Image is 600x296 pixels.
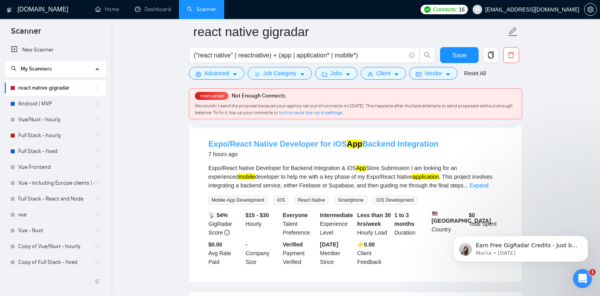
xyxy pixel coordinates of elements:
[18,175,94,191] a: Vue - including Europe clients | only search title
[281,240,319,266] div: Payment Verified
[483,52,498,59] span: copy
[356,165,366,171] mark: App
[508,27,518,37] span: edit
[357,212,391,227] b: Less than 30 hrs/week
[373,196,417,204] span: iOS Development
[483,47,499,63] button: copy
[18,191,94,207] a: Full Stack - React and Node
[585,6,596,13] span: setting
[5,223,106,239] li: Vue - Nuxt
[244,211,281,237] div: Hourly
[94,132,100,139] span: holder
[589,269,596,275] span: 1
[94,180,100,186] span: holder
[224,230,230,235] span: info-circle
[208,139,438,148] a: Expo/React Native Developer for iOSAppBackend Integration
[11,42,100,58] a: New Scanner
[5,159,106,175] li: Vue Frontend
[207,240,244,266] div: Avg Rate Paid
[193,22,506,42] input: Scanner name...
[18,96,94,112] a: Android | MVP
[189,67,244,80] button: settingAdvancedcaret-down
[432,211,438,216] img: 🇺🇸
[584,3,597,16] button: setting
[294,196,328,204] span: React Native
[194,50,406,60] input: Search Freelance Jobs...
[452,50,466,60] span: Save
[463,182,468,189] span: ...
[367,71,373,77] span: user
[11,65,52,72] span: My Scanners
[5,80,106,96] li: react native gigradar
[416,71,421,77] span: idcard
[584,6,597,13] a: setting
[207,211,244,237] div: GigRadar Score
[393,211,430,237] div: Duration
[5,96,106,112] li: Android | MVP
[208,149,438,159] div: 7 hours ago
[94,243,100,250] span: holder
[335,196,367,204] span: Smartphone
[345,71,351,77] span: caret-down
[279,110,344,115] a: turn on auto top-up in settings.
[18,207,94,223] a: vue
[504,52,519,59] span: delete
[331,69,342,78] span: Jobs
[94,227,100,234] span: holder
[94,85,100,91] span: holder
[195,103,513,115] span: We couldn’t send the proposal because your agency ran out of connects on [DATE]. This happens aft...
[394,212,415,227] b: 1 to 3 months
[318,211,356,237] div: Experience Level
[419,47,435,63] button: search
[95,6,119,13] a: homeHome
[281,211,319,237] div: Talent Preference
[208,196,267,204] span: Mobile App Development
[573,269,592,288] iframe: Intercom live chat
[248,67,312,80] button: barsJob Categorycaret-down
[94,148,100,155] span: holder
[320,212,353,218] b: Intermediate
[208,241,222,248] b: $0.00
[409,67,458,80] button: idcardVendorcaret-down
[5,175,106,191] li: Vue - including Europe clients | only search title
[503,47,519,63] button: delete
[361,67,406,80] button: userClientcaret-down
[238,174,255,180] mark: mobile
[376,69,390,78] span: Client
[232,92,286,99] span: Not Enough Connects
[433,5,457,14] span: Connects:
[5,112,106,128] li: Vue/Nuxt - hourly
[18,143,94,159] a: Full Stack - fixed
[420,52,435,59] span: search
[409,53,414,58] span: info-circle
[18,80,94,96] a: react native gigradar
[18,112,94,128] a: Vue/Nuxt - hourly
[467,211,504,237] div: Total Spent
[11,66,17,71] span: search
[5,207,106,223] li: vue
[430,211,467,237] div: Country
[347,139,362,148] mark: App
[318,240,356,266] div: Member Since
[7,4,12,16] img: logo
[18,223,94,239] a: Vue - Nuxt
[445,71,451,77] span: caret-down
[5,42,106,58] li: New Scanner
[94,212,100,218] span: holder
[208,212,228,218] b: 📡 54%
[5,239,106,254] li: Copy of Vue/Nuxt - hourly
[196,71,201,77] span: setting
[283,212,308,218] b: Everyone
[18,254,94,270] a: Copy of Full Stack - fixed
[412,174,439,180] mark: application
[232,71,238,77] span: caret-down
[5,254,106,270] li: Copy of Full Stack - fixed
[356,240,393,266] div: Client Feedback
[424,6,431,13] img: upwork-logo.png
[244,240,281,266] div: Company Size
[187,6,216,13] a: searchScanner
[315,67,358,80] button: folderJobscaret-down
[425,69,442,78] span: Vendor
